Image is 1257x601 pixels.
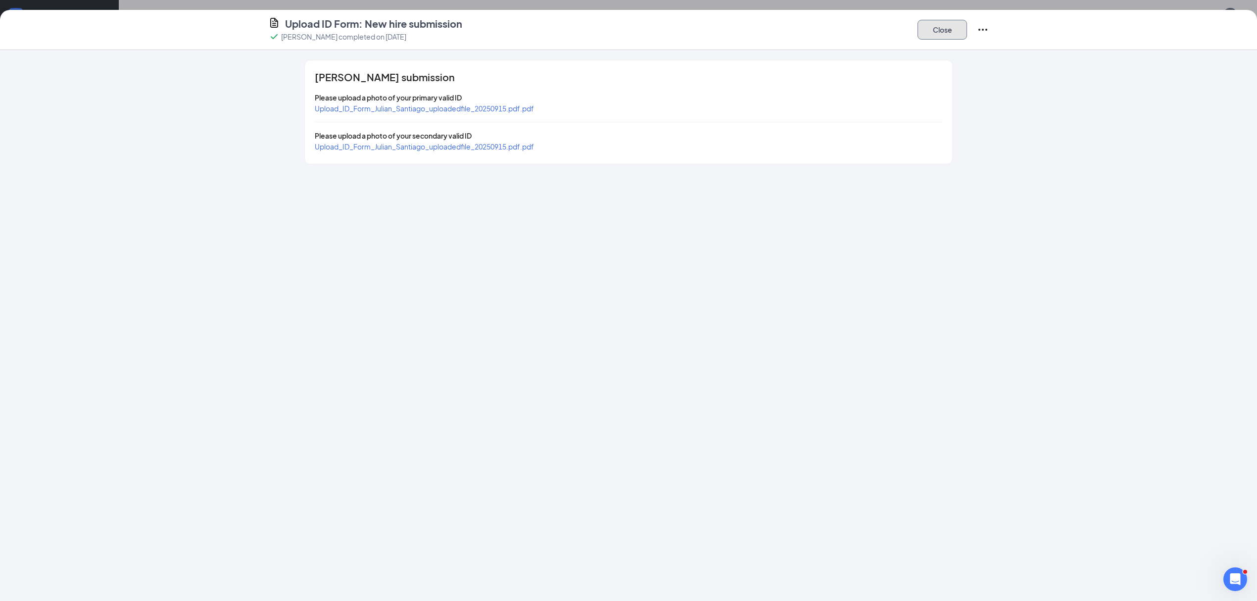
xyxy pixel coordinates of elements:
h4: Upload ID Form: New hire submission [285,17,462,31]
button: Close [918,20,967,40]
svg: Ellipses [977,24,989,36]
span: [PERSON_NAME] submission [315,72,455,82]
svg: Checkmark [268,31,280,43]
iframe: Intercom live chat [1223,567,1247,591]
a: Upload_ID_Form_Julian_Santiago_uploadedfile_20250915.pdf.pdf [315,142,534,151]
p: [PERSON_NAME] completed on [DATE] [281,32,406,42]
span: Please upload a photo of your primary valid ID [315,93,462,102]
a: Upload_ID_Form_Julian_Santiago_uploadedfile_20250915.pdf.pdf [315,104,534,113]
span: Please upload a photo of your secondary valid ID [315,131,472,140]
svg: CustomFormIcon [268,17,280,29]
